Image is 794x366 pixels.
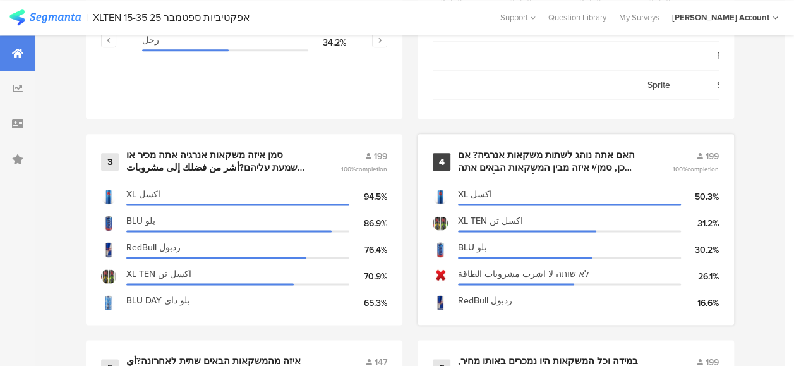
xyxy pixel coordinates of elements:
[433,153,450,171] div: 4
[374,150,387,163] span: 199
[717,49,774,63] span: Redbool
[9,9,81,25] img: segmanta logo
[500,8,536,27] div: Support
[672,11,769,23] div: [PERSON_NAME] Account
[126,294,190,307] span: BLU DAY بلو داي
[681,296,719,310] div: 16.6%
[308,36,346,49] div: 34.2%
[681,243,719,257] div: 30.2%
[433,216,448,231] img: d3718dnoaommpf.cloudfront.net%2Fitem%2F9c53c620e20bd538af40.jpg
[349,217,387,230] div: 86.9%
[101,269,116,284] img: d3718dnoaommpf.cloudfront.net%2Fitem%2F36364347c6f13530ddde.jpg
[101,295,116,310] img: d3718dnoaommpf.cloudfront.net%2Fitem%2F4fc74a51805db38d00dd.jpg
[458,149,642,174] div: האם אתה נוהג לשתות משקאות אנרגיה? אם כן, סמן/י איזה מבין המשקאות הבאים אתה נוהג לשתות ?هل أنت معت...
[349,296,387,310] div: 65.3%
[458,188,492,201] span: XL اكسل
[673,164,719,174] span: 100%
[101,216,116,231] img: d3718dnoaommpf.cloudfront.net%2Fitem%2F8cdf2c49722168267766.jpg
[349,243,387,257] div: 76.4%
[86,10,88,25] div: |
[681,190,719,204] div: 50.3%
[433,189,448,204] img: d3718dnoaommpf.cloudfront.net%2Fitem%2Fd5cc2c9a6605f4b8c480.png
[433,242,448,257] img: d3718dnoaommpf.cloudfront.net%2Fitem%2Ff1aeae0c032b326c5792.jpg
[681,217,719,230] div: 31.2%
[101,153,119,171] div: 3
[681,270,719,283] div: 26.1%
[126,188,160,201] span: XL اكسل
[142,34,159,47] span: رجل
[101,242,116,257] img: d3718dnoaommpf.cloudfront.net%2Fitem%2F2792119ca205125d8dc1.jpg
[126,267,191,281] span: XL TEN اكسل تن
[126,149,310,174] div: סמן איזה משקאות אנרגיה אתה מכיר או שמעת עליהם?أشر من فضلك إلى مشروبات الطاقة التي تعرفها او سمعت ...
[433,269,448,284] img: d3718dnoaommpf.cloudfront.net%2Fitem%2F67eed72fdd8a5eea75c1.png
[458,214,523,228] span: XL TEN اكسل تن
[126,241,181,254] span: RedBull ردبول
[349,270,387,283] div: 70.9%
[458,267,589,281] span: לא שותה لا اشرب مشروبات الطاقة
[349,190,387,204] div: 94.5%
[93,11,250,23] div: XLTEN 15-35 אפקטיביות ספטמבר 25
[542,11,613,23] a: Question Library
[717,78,774,92] span: Shwips
[458,294,512,307] span: RedBull ردبول
[687,164,719,174] span: completion
[341,164,387,174] span: 100%
[706,150,719,163] span: 199
[126,214,155,228] span: BLU بلو
[433,295,448,310] img: d3718dnoaommpf.cloudfront.net%2Fitem%2Fbb2f362e43fb4cfba149.jpg
[356,164,387,174] span: completion
[101,189,116,204] img: d3718dnoaommpf.cloudfront.net%2Fitem%2F7b17394d20f68cb1b81f.png
[458,241,487,254] span: BLU بلو
[647,78,704,92] span: Sprite
[613,11,666,23] a: My Surveys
